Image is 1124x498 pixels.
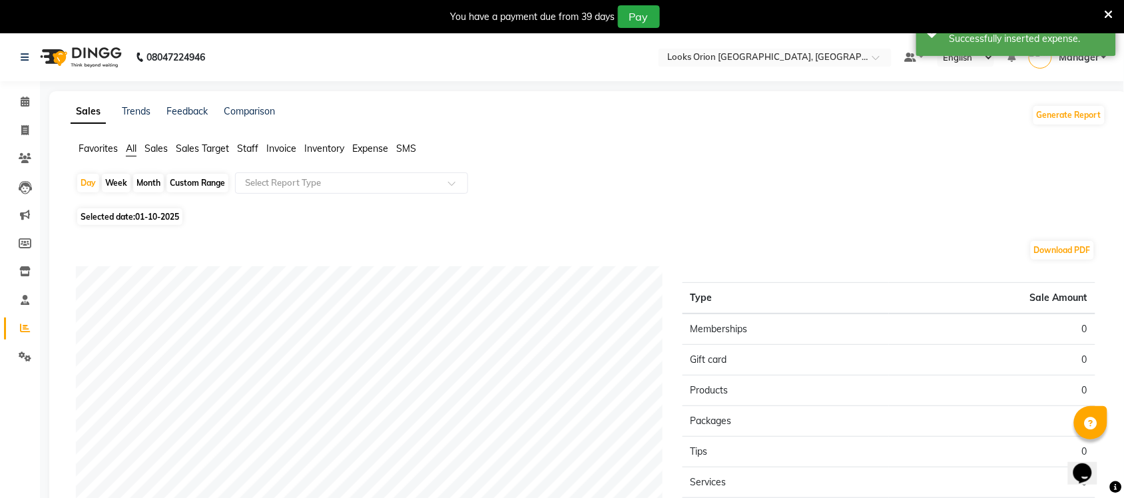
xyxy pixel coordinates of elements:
[683,345,889,375] td: Gift card
[266,142,296,154] span: Invoice
[683,467,889,498] td: Services
[889,375,1095,406] td: 0
[144,142,168,154] span: Sales
[1031,241,1094,260] button: Download PDF
[77,208,182,225] span: Selected date:
[166,105,208,117] a: Feedback
[683,283,889,314] th: Type
[1033,106,1105,124] button: Generate Report
[950,32,1106,46] div: Successfully inserted expense.
[79,142,118,154] span: Favorites
[224,105,275,117] a: Comparison
[135,212,179,222] span: 01-10-2025
[683,406,889,437] td: Packages
[889,345,1095,375] td: 0
[352,142,388,154] span: Expense
[889,283,1095,314] th: Sale Amount
[237,142,258,154] span: Staff
[889,437,1095,467] td: 0
[889,406,1095,437] td: 0
[683,437,889,467] td: Tips
[146,39,205,76] b: 08047224946
[889,467,1095,498] td: 0
[304,142,344,154] span: Inventory
[133,174,164,192] div: Month
[1068,445,1111,485] iframe: chat widget
[1059,51,1099,65] span: Manager
[126,142,137,154] span: All
[683,314,889,345] td: Memberships
[122,105,150,117] a: Trends
[77,174,99,192] div: Day
[396,142,416,154] span: SMS
[1029,45,1052,69] img: Manager
[618,5,660,28] button: Pay
[34,39,125,76] img: logo
[451,10,615,24] div: You have a payment due from 39 days
[683,375,889,406] td: Products
[102,174,131,192] div: Week
[166,174,228,192] div: Custom Range
[889,314,1095,345] td: 0
[71,100,106,124] a: Sales
[176,142,229,154] span: Sales Target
